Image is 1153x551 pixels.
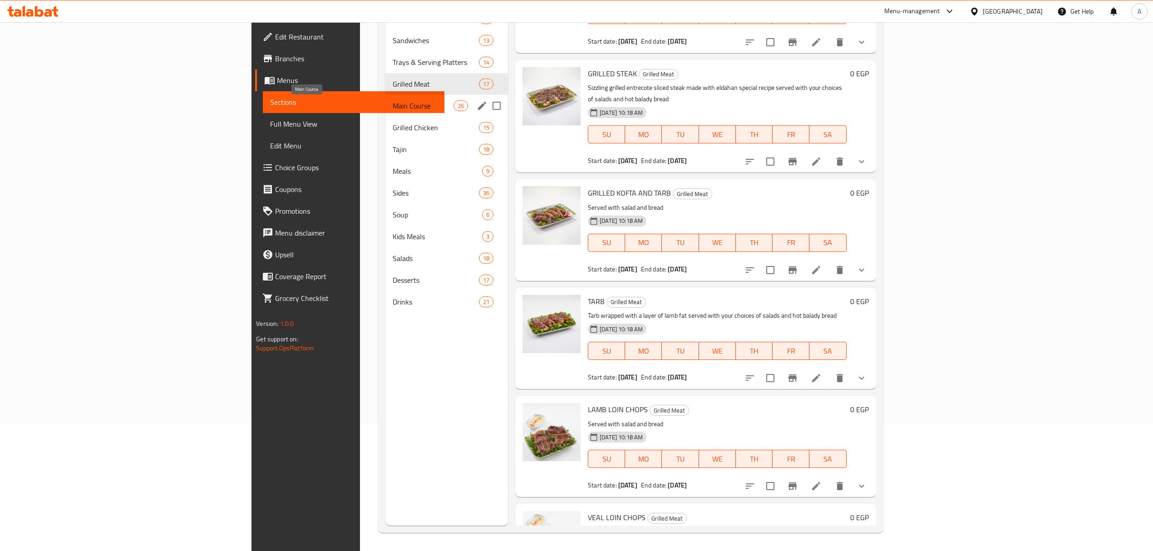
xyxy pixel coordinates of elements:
[739,151,761,172] button: sort-choices
[739,475,761,497] button: sort-choices
[393,100,453,111] span: Main Course
[761,369,780,388] span: Select to update
[393,79,479,89] span: Grilled Meat
[856,373,867,384] svg: Show Choices
[588,342,625,360] button: SU
[829,475,851,497] button: delete
[263,135,444,157] a: Edit Menu
[393,187,479,198] span: Sides
[829,259,851,281] button: delete
[668,155,687,167] b: [DATE]
[479,187,493,198] div: items
[856,156,867,167] svg: Show Choices
[256,342,314,354] a: Support.OpsPlatform
[479,145,493,154] span: 18
[668,263,687,275] b: [DATE]
[385,204,508,226] div: Soup6
[592,453,621,466] span: SU
[596,325,646,334] span: [DATE] 10:18 AM
[588,234,625,252] button: SU
[588,511,645,524] span: VEAL LOIN CHOPS
[475,99,489,113] button: edit
[811,481,822,492] a: Edit menu item
[483,232,493,241] span: 3
[588,403,648,416] span: LAMB LOIN CHOPS
[782,259,803,281] button: Branch-specific-item
[277,75,437,86] span: Menus
[588,82,847,105] p: Sizzling grilled entrecote sliced steak made with eldahan special recipe served with your choices...
[856,265,867,275] svg: Show Choices
[385,269,508,291] div: Desserts17
[588,310,847,321] p: Tarb wrapped with a layer of lamb fat served with your choices of salads and hot balady bread
[606,297,646,308] div: Grilled Meat
[479,189,493,197] span: 36
[393,275,479,285] span: Desserts
[385,226,508,247] div: Kids Meals3
[275,184,437,195] span: Coupons
[479,254,493,263] span: 18
[736,234,773,252] button: TH
[625,342,662,360] button: MO
[662,125,699,143] button: TU
[782,475,803,497] button: Branch-specific-item
[703,344,732,358] span: WE
[592,236,621,249] span: SU
[275,271,437,282] span: Coverage Report
[850,295,869,308] h6: 0 EGP
[703,453,732,466] span: WE
[483,211,493,219] span: 6
[385,160,508,182] div: Meals9
[699,125,736,143] button: WE
[829,151,851,172] button: delete
[479,80,493,89] span: 17
[776,128,806,141] span: FR
[588,479,617,491] span: Start date:
[813,236,843,249] span: SA
[703,128,732,141] span: WE
[648,513,686,524] span: Grilled Meat
[454,102,468,110] span: 26
[773,234,809,252] button: FR
[851,151,872,172] button: show more
[479,275,493,285] div: items
[479,36,493,45] span: 13
[851,367,872,389] button: show more
[482,166,493,177] div: items
[739,236,769,249] span: TH
[479,122,493,133] div: items
[813,128,843,141] span: SA
[385,73,508,95] div: Grilled Meat17
[665,344,695,358] span: TU
[256,333,298,345] span: Get support on:
[776,236,806,249] span: FR
[393,166,482,177] span: Meals
[522,187,581,245] img: GRILLED KOFTA AND TARB
[884,6,940,17] div: Menu-management
[588,35,617,47] span: Start date:
[776,344,806,358] span: FR
[393,231,482,242] span: Kids Meals
[673,189,712,199] span: Grilled Meat
[618,371,637,383] b: [DATE]
[270,118,437,129] span: Full Menu View
[270,97,437,108] span: Sections
[280,318,294,330] span: 1.0.0
[739,453,769,466] span: TH
[739,344,769,358] span: TH
[588,450,625,468] button: SU
[625,450,662,468] button: MO
[522,295,581,353] img: TARB
[809,450,846,468] button: SA
[625,125,662,143] button: MO
[761,152,780,171] span: Select to update
[739,367,761,389] button: sort-choices
[641,371,666,383] span: End date:
[255,178,444,200] a: Coupons
[588,418,847,430] p: Served with salad and bread
[641,35,666,47] span: End date:
[703,236,732,249] span: WE
[856,37,867,48] svg: Show Choices
[588,186,671,200] span: GRILLED KOFTA AND TARB
[275,206,437,216] span: Promotions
